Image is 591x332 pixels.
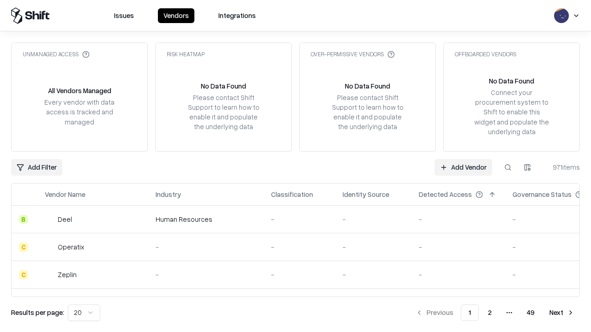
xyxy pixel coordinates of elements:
[329,93,406,132] div: Please contact Shift Support to learn how to enable it and populate the underlying data
[45,243,54,252] img: Operatix
[23,50,90,58] div: Unmanaged Access
[19,215,28,224] div: B
[489,76,534,86] div: No Data Found
[58,270,77,279] div: Zeplin
[271,270,328,279] div: -
[45,190,85,199] div: Vendor Name
[311,50,395,58] div: Over-Permissive Vendors
[481,304,499,321] button: 2
[410,304,580,321] nav: pagination
[109,8,139,23] button: Issues
[19,270,28,279] div: C
[419,270,498,279] div: -
[513,190,572,199] div: Governance Status
[19,243,28,252] div: C
[271,190,313,199] div: Classification
[343,270,404,279] div: -
[343,214,404,224] div: -
[544,304,580,321] button: Next
[156,270,256,279] div: -
[58,242,84,252] div: Operatix
[419,190,472,199] div: Detected Access
[271,214,328,224] div: -
[434,159,492,176] a: Add Vendor
[419,214,498,224] div: -
[45,270,54,279] img: Zeplin
[343,242,404,252] div: -
[48,86,111,95] div: All Vendors Managed
[419,242,498,252] div: -
[345,81,390,91] div: No Data Found
[11,159,62,176] button: Add Filter
[58,214,72,224] div: Deel
[156,242,256,252] div: -
[185,93,262,132] div: Please contact Shift Support to learn how to enable it and populate the underlying data
[158,8,194,23] button: Vendors
[461,304,479,321] button: 1
[455,50,516,58] div: Offboarded Vendors
[41,97,118,126] div: Every vendor with data access is tracked and managed
[167,50,205,58] div: Risk Heatmap
[473,88,550,136] div: Connect your procurement system to Shift to enable this widget and populate the underlying data
[543,162,580,172] div: 971 items
[271,242,328,252] div: -
[519,304,542,321] button: 49
[11,308,64,317] p: Results per page:
[201,81,246,91] div: No Data Found
[45,215,54,224] img: Deel
[156,214,256,224] div: Human Resources
[156,190,181,199] div: Industry
[343,190,389,199] div: Identity Source
[213,8,261,23] button: Integrations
